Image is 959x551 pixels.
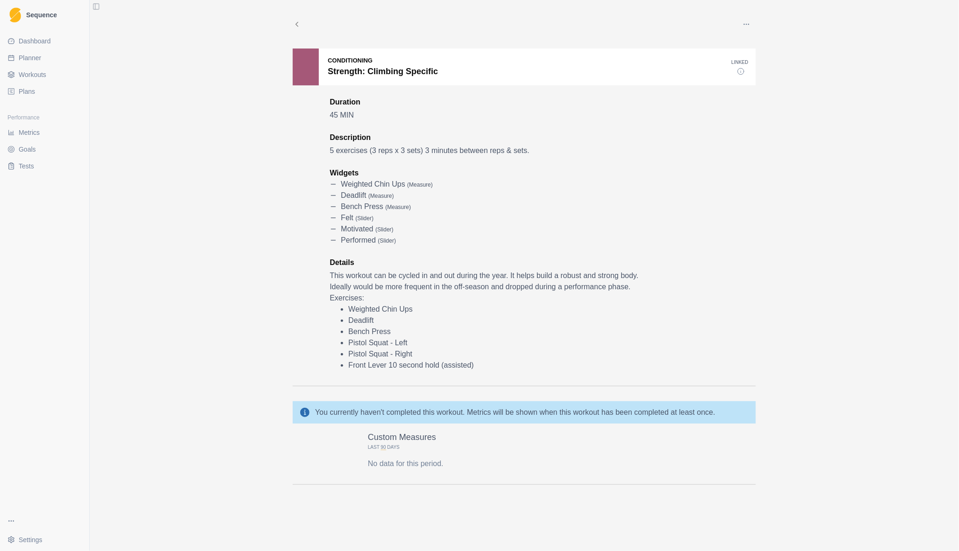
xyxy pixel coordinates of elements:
p: No data for this period. [368,458,681,469]
div: You currently haven't completed this workout. Metrics will be shown when this workout has been co... [293,401,756,424]
a: Tests [4,159,85,174]
a: LogoSequence [4,4,85,26]
p: motivated [341,223,394,235]
div: Performance [4,110,85,125]
span: Tests [19,161,34,171]
a: Planner [4,50,85,65]
p: 5 exercises (3 reps x 3 sets) 3 minutes between reps & sets. [330,145,642,156]
p: felt [341,212,374,223]
p: Custom Measures [368,431,436,444]
li: Pistol Squat - Right [348,349,624,360]
span: Workouts [19,70,46,79]
p: This workout can be cycled in and out during the year. It helps build a robust and strong body. I... [330,270,642,293]
span: ( measure ) [386,204,411,210]
a: Workouts [4,67,85,82]
li: Weighted Chin Ups [348,304,624,315]
p: Bench Press [341,201,411,212]
p: Duration [330,97,642,108]
span: Plans [19,87,35,96]
a: Goals [4,142,85,157]
span: Goals [19,145,36,154]
p: Last Days [368,444,681,451]
li: Front Lever 10 second hold (assisted) [348,360,624,371]
span: ( measure ) [368,193,394,199]
span: Planner [19,53,41,63]
p: Exercises: [330,293,642,304]
span: ( slider ) [355,215,374,222]
p: Details [330,257,642,268]
span: ( slider ) [375,226,394,233]
p: Linked [732,59,748,66]
span: ( measure ) [407,181,433,188]
p: Widgets [330,167,642,179]
button: Settings [4,532,85,547]
p: Conditioning [328,56,438,65]
span: Dashboard [19,36,51,46]
p: Strength: Climbing Specific [328,65,438,78]
p: Deadlift [341,190,394,201]
p: Description [330,132,642,143]
a: Metrics [4,125,85,140]
p: 45 MIN [330,110,642,121]
p: performed [341,235,396,246]
li: Bench Press [348,326,624,337]
li: Pistol Squat - Left [348,337,624,349]
span: Metrics [19,128,40,137]
span: Sequence [26,12,57,18]
a: Plans [4,84,85,99]
p: Weighted Chin Ups [341,179,433,190]
img: Logo [9,7,21,23]
span: 90 [381,445,386,450]
li: Deadlift [348,315,624,326]
a: Dashboard [4,34,85,49]
span: ( slider ) [378,237,396,244]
